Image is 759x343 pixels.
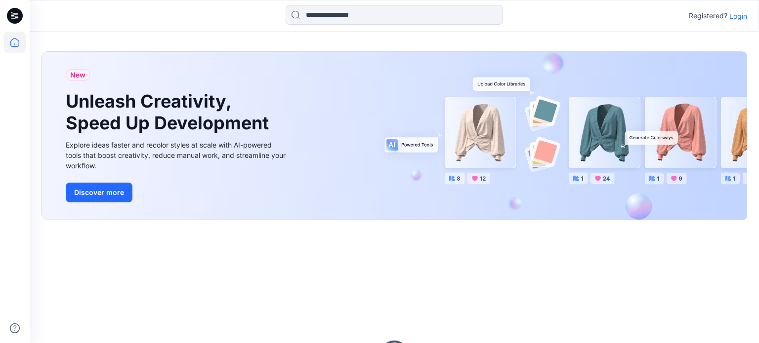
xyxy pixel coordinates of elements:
[66,91,273,133] h1: Unleash Creativity, Speed Up Development
[66,183,288,202] a: Discover more
[66,140,288,171] div: Explore ideas faster and recolor styles at scale with AI-powered tools that boost creativity, red...
[729,11,747,21] p: Login
[70,69,85,81] span: New
[66,183,132,202] button: Discover more
[689,10,727,22] p: Registered?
